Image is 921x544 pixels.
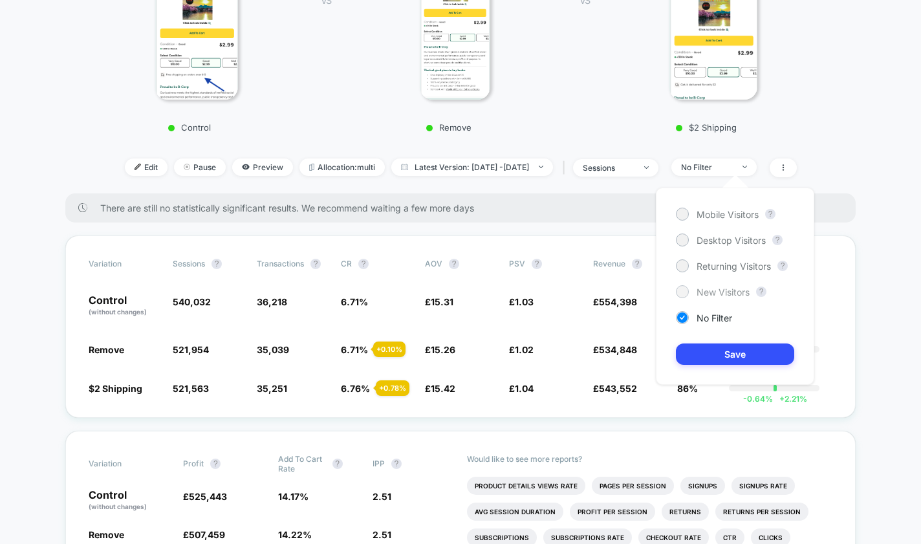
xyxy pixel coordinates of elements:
[257,296,287,307] span: 36,218
[599,383,637,394] span: 543,552
[681,162,733,172] div: No Filter
[425,344,455,355] span: £
[257,259,304,268] span: Transactions
[89,344,124,355] span: Remove
[183,459,204,468] span: Profit
[731,477,795,495] li: Signups Rate
[779,394,785,404] span: +
[89,383,142,394] span: $2 Shipping
[344,122,554,133] p: Remove
[559,158,573,177] span: |
[431,344,455,355] span: 15.26
[467,477,585,495] li: Product Details Views Rate
[773,394,807,404] span: 2.21 %
[532,259,542,269] button: ?
[358,259,369,269] button: ?
[697,235,766,246] span: Desktop Visitors
[449,259,459,269] button: ?
[715,503,808,521] li: Returns Per Session
[756,287,766,297] button: ?
[391,158,553,176] span: Latest Version: [DATE] - [DATE]
[257,344,289,355] span: 35,039
[310,259,321,269] button: ?
[189,491,227,502] span: 525,443
[599,344,637,355] span: 534,848
[509,259,525,268] span: PSV
[425,259,442,268] span: AOV
[425,296,453,307] span: £
[211,259,222,269] button: ?
[593,344,637,355] span: £
[743,394,773,404] span: -0.64 %
[593,383,637,394] span: £
[391,459,402,469] button: ?
[593,259,625,268] span: Revenue
[257,383,287,394] span: 35,251
[189,529,225,540] span: 507,459
[570,503,655,521] li: Profit Per Session
[341,344,368,355] span: 6.71 %
[89,503,147,510] span: (without changes)
[174,158,226,176] span: Pause
[85,122,294,133] p: Control
[89,259,160,269] span: Variation
[467,454,832,464] p: Would like to see more reports?
[89,490,170,512] p: Control
[89,308,147,316] span: (without changes)
[467,503,563,521] li: Avg Session Duration
[697,261,771,272] span: Returning Visitors
[593,296,637,307] span: £
[332,459,343,469] button: ?
[173,259,205,268] span: Sessions
[632,259,642,269] button: ?
[341,296,368,307] span: 6.71 %
[539,166,543,168] img: end
[515,344,534,355] span: 1.02
[742,166,747,168] img: end
[697,312,732,323] span: No Filter
[173,344,209,355] span: 521,954
[184,164,190,170] img: end
[278,529,312,540] span: 14.22 %
[765,209,775,219] button: ?
[173,383,209,394] span: 521,563
[680,477,725,495] li: Signups
[232,158,293,176] span: Preview
[100,202,830,213] span: There are still no statistically significant results. We recommend waiting a few more days
[401,164,408,170] img: calendar
[662,503,709,521] li: Returns
[373,491,391,502] span: 2.51
[431,296,453,307] span: 15.31
[89,295,160,317] p: Control
[183,491,227,502] span: £
[299,158,385,176] span: Allocation: multi
[278,491,309,502] span: 14.17 %
[89,529,124,540] span: Remove
[341,383,370,394] span: 6.76 %
[210,459,221,469] button: ?
[583,163,634,173] div: sessions
[515,296,534,307] span: 1.03
[376,380,409,396] div: + 0.78 %
[515,383,534,394] span: 1.04
[125,158,168,176] span: Edit
[173,296,211,307] span: 540,032
[183,529,225,540] span: £
[509,296,534,307] span: £
[603,122,810,133] p: $2 Shipping
[644,166,649,169] img: end
[777,261,788,271] button: ?
[278,454,326,473] span: Add To Cart Rate
[373,342,406,357] div: + 0.10 %
[676,343,794,365] button: Save
[509,344,534,355] span: £
[772,235,783,245] button: ?
[309,164,314,171] img: rebalance
[697,209,759,220] span: Mobile Visitors
[89,454,160,473] span: Variation
[373,459,385,468] span: IPP
[599,296,637,307] span: 554,398
[509,383,534,394] span: £
[431,383,455,394] span: 15.42
[135,164,141,170] img: edit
